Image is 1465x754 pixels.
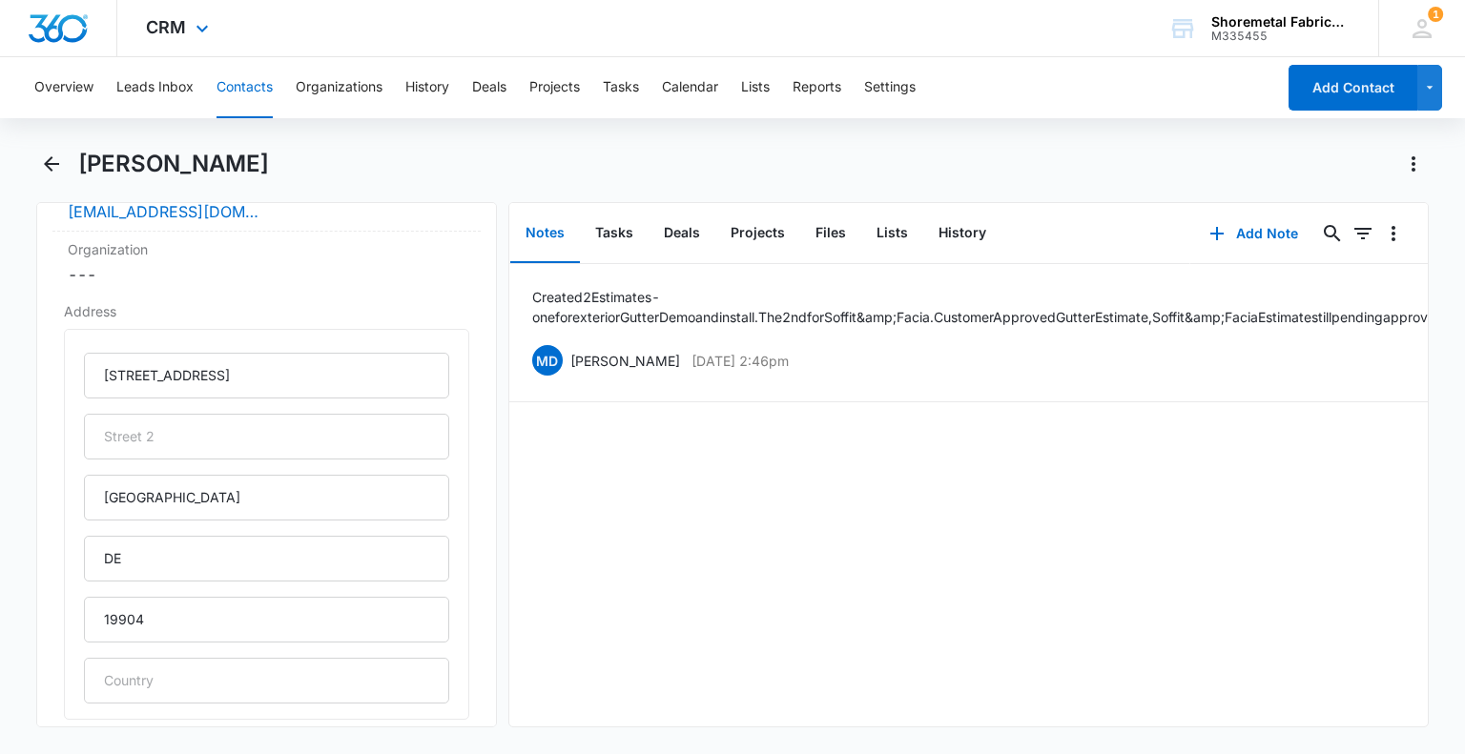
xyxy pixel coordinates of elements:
span: CRM [146,17,186,37]
div: account id [1211,30,1351,43]
label: Address [64,301,468,321]
input: Street 2 [84,414,448,459]
button: Add Contact [1289,65,1417,111]
span: MD [532,345,563,376]
button: History [405,57,449,118]
p: [DATE] 2:46pm [691,351,789,371]
button: Organizations [296,57,382,118]
button: Projects [529,57,580,118]
input: Zip [84,597,448,642]
button: Leads Inbox [116,57,194,118]
h1: [PERSON_NAME] [78,150,269,178]
button: Deals [472,57,506,118]
button: Overflow Menu [1378,218,1409,249]
button: Reports [793,57,841,118]
dd: --- [68,263,464,286]
input: State [84,536,448,581]
input: Country [84,658,448,703]
div: notifications count [1428,7,1443,22]
div: Organization--- [52,232,480,294]
button: History [923,204,1001,263]
input: Street [84,353,448,398]
div: account name [1211,14,1351,30]
button: Back [36,149,66,179]
button: Search... [1317,218,1348,249]
a: [EMAIL_ADDRESS][DOMAIN_NAME] [68,200,258,223]
button: Actions [1398,149,1429,179]
button: Files [800,204,861,263]
span: 1 [1428,7,1443,22]
button: Projects [715,204,800,263]
button: Filters [1348,218,1378,249]
button: Tasks [603,57,639,118]
label: Organization [68,239,464,259]
button: Contacts [217,57,273,118]
p: [PERSON_NAME] [570,351,680,371]
button: Notes [510,204,580,263]
button: Overview [34,57,93,118]
button: Settings [864,57,916,118]
button: Calendar [662,57,718,118]
button: Tasks [580,204,649,263]
button: Lists [741,57,770,118]
input: City [84,475,448,520]
button: Add Note [1190,211,1317,256]
button: Lists [861,204,923,263]
button: Deals [649,204,715,263]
